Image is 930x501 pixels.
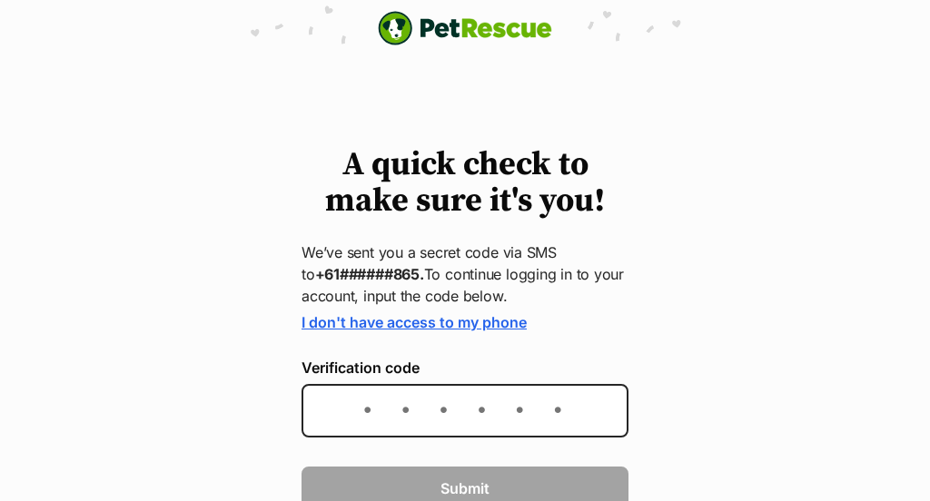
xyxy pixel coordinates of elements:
strong: +61######865. [315,265,424,283]
a: I don't have access to my phone [302,313,527,331]
p: We’ve sent you a secret code via SMS to To continue logging in to your account, input the code be... [302,241,628,307]
h1: A quick check to make sure it's you! [302,147,628,220]
img: logo-e224e6f780fb5917bec1dbf3a21bbac754714ae5b6737aabdf751b685950b380.svg [378,11,552,45]
a: PetRescue [378,11,552,45]
label: Verification code [302,359,628,376]
input: Enter the 6-digit verification code sent to your device [302,384,628,437]
span: Submit [440,477,490,499]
